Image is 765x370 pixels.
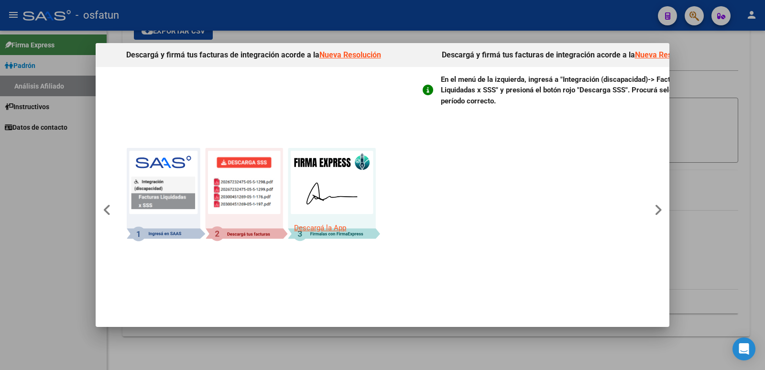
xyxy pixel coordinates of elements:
[732,337,755,360] div: Open Intercom Messenger
[635,50,697,59] a: Nueva Resolución
[294,224,346,232] a: Descargá la App
[441,74,715,107] p: En el menú de la izquierda, ingresá a "Integración (discapacidad)-> Facturas Liquidadas x SSS" y ...
[96,43,411,67] h4: Descargá y firmá tus facturas de integración acorde a la
[319,50,381,59] a: Nueva Resolución
[411,43,727,67] h4: Descargá y firmá tus facturas de integración acorde a la
[127,148,380,241] img: Logo Firma Express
